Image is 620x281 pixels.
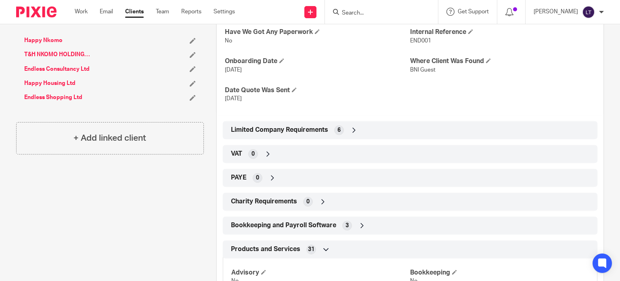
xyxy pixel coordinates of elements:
a: Email [100,8,113,16]
img: svg%3E [582,6,595,19]
span: No [225,38,232,44]
h4: Advisory [231,268,410,277]
p: [PERSON_NAME] [534,8,578,16]
span: 3 [346,222,349,230]
a: Work [75,8,88,16]
h4: + Add linked client [73,132,146,144]
span: PAYE [231,173,247,182]
a: Clients [125,8,144,16]
span: Products and Services [231,245,300,254]
span: END001 [410,38,431,44]
a: Settings [214,8,235,16]
span: Bookkeeping and Payroll Software [231,221,336,230]
a: Happy Housing Ltd [24,79,75,87]
h4: Bookkeeping [410,268,589,277]
img: Pixie [16,6,57,17]
span: 0 [256,174,259,182]
span: Limited Company Requirements [231,126,328,134]
a: Happy Nkomo [24,36,63,44]
span: BNI Guest [410,67,436,73]
span: 31 [308,245,314,254]
a: T&H NKOMO HOLDINGS LTD [24,51,93,59]
span: 0 [251,150,255,158]
span: [DATE] [225,96,242,101]
a: Endless Shopping Ltd [24,93,82,101]
span: VAT [231,150,242,158]
input: Search [341,10,414,17]
h4: Where Client Was Found [410,57,595,65]
a: Team [156,8,169,16]
a: Endless Consultancy Ltd [24,65,90,73]
h4: Onboarding Date [225,57,410,65]
span: [DATE] [225,67,242,73]
h4: Internal Reference [410,28,595,36]
h4: Date Quote Was Sent [225,86,410,95]
span: 6 [337,126,341,134]
a: Reports [181,8,201,16]
span: 0 [306,198,310,206]
span: Get Support [458,9,489,15]
span: Charity Requirements [231,197,297,206]
h4: Have We Got Any Paperwork [225,28,410,36]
